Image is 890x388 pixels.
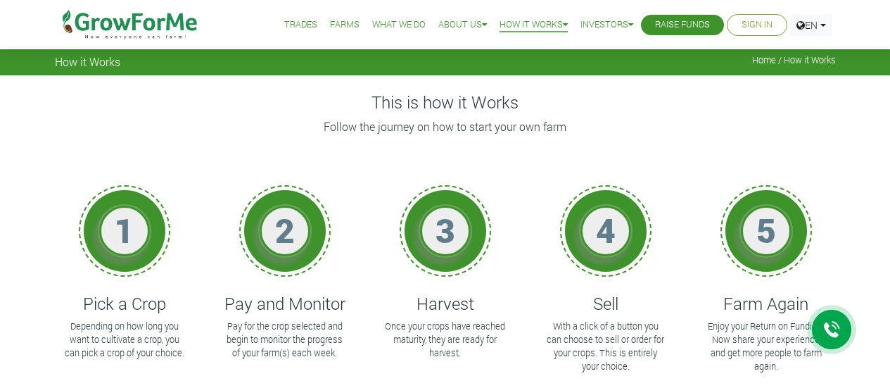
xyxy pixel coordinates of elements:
p: Enjoy your Return on Funding. Now share your experience and get more people to farm again. [706,320,827,374]
h4: Sell [543,294,668,314]
p: Once your crops have reached maturity, they are ready for harvest. [385,320,506,361]
a: Sign In [742,18,773,32]
a: Raise Funds [655,18,710,32]
h1: 1 [103,210,146,251]
a: Investors [580,18,633,32]
h4: Pay and Monitor [222,294,348,314]
p: Depending on how long you want to cultivate a crop, you can pick a crop of your choice. [64,320,185,361]
h1: 2 [264,210,306,251]
span: How it Works [55,55,120,68]
h1: 3 [424,210,466,251]
h4: Pick a Crop [62,294,187,314]
h4: Farm Again [704,294,829,314]
h4: Harvest [383,294,508,314]
h1: 4 [585,210,627,251]
a: EN [790,14,832,36]
h4: This is how it Works [55,92,836,113]
h1: 5 [745,210,787,251]
a: How it Works [500,18,568,32]
p: Pay for the crop selected and begin to monitor the progress of your farm(s) each week. [224,320,345,361]
a: Trades [284,18,317,32]
a: Farms [330,18,360,32]
a: What We Do [372,18,426,32]
span: Home / How it Works [752,55,836,65]
p: Follow the journey on how to start your own farm [57,118,834,135]
a: About Us [438,18,487,32]
p: With a click of a button you can choose to sell or order for your crops. This is entirely your ch... [545,320,666,374]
